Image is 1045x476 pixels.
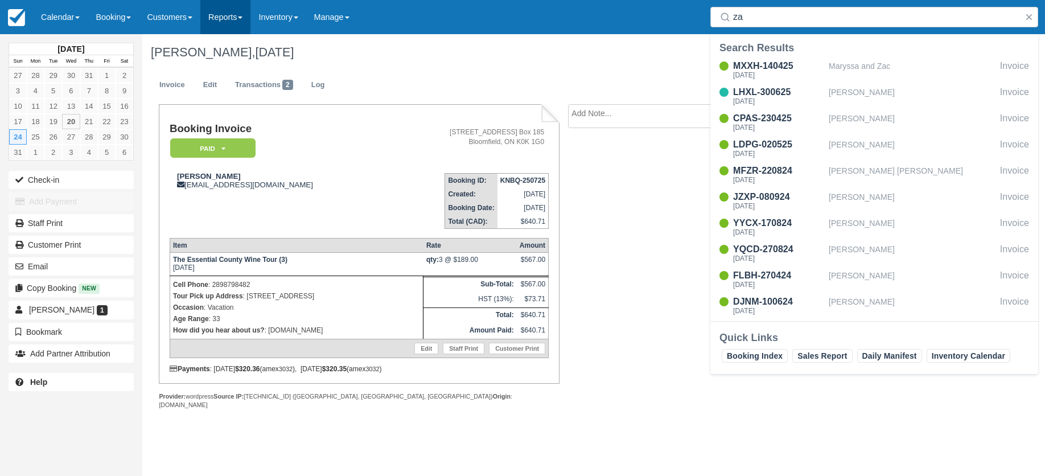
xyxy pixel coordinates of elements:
[62,99,80,114] a: 13
[98,114,116,129] a: 22
[733,59,824,73] div: MXXH-140425
[423,323,517,339] th: Amount Paid:
[719,41,1029,55] div: Search Results
[98,145,116,160] a: 5
[710,59,1038,81] a: MXXH-140425[DATE]Maryssa and ZacInvoice
[829,138,995,159] div: [PERSON_NAME]
[9,145,27,160] a: 31
[394,128,544,147] address: [STREET_ADDRESS] Box 185 Bloomfield, ON K0K 1G0
[722,349,788,363] a: Booking Index
[733,98,824,105] div: [DATE]
[517,323,549,339] td: $640.71
[710,269,1038,290] a: FLBH-270424[DATE][PERSON_NAME]Invoice
[365,366,379,372] small: 3032
[489,343,545,354] a: Customer Print
[116,55,133,68] th: Sat
[27,114,44,129] a: 18
[62,68,80,83] a: 30
[173,281,208,289] strong: Cell Phone
[1000,85,1029,107] div: Invoice
[1000,269,1029,290] div: Invoice
[80,83,98,99] a: 7
[9,55,27,68] th: Sun
[719,331,1029,344] div: Quick Links
[44,83,62,99] a: 5
[426,256,439,264] strong: qty
[151,46,918,59] h1: [PERSON_NAME],
[9,114,27,129] a: 17
[173,326,265,334] strong: How did you hear about us?
[9,344,134,363] button: Add Partner Attribution
[710,138,1038,159] a: LDPG-020525[DATE][PERSON_NAME]Invoice
[1000,164,1029,186] div: Invoice
[322,365,347,373] strong: $320.35
[445,215,497,229] th: Total (CAD):
[423,253,517,276] td: 3 @ $189.00
[445,174,497,188] th: Booking ID:
[445,187,497,201] th: Created:
[710,190,1038,212] a: JZXP-080924[DATE][PERSON_NAME]Invoice
[30,377,47,387] b: Help
[857,349,922,363] a: Daily Manifest
[44,129,62,145] a: 26
[733,229,824,236] div: [DATE]
[170,138,252,159] a: Paid
[97,305,108,315] span: 1
[497,187,549,201] td: [DATE]
[27,68,44,83] a: 28
[62,129,80,145] a: 27
[497,215,549,229] td: $640.71
[116,83,133,99] a: 9
[1000,59,1029,81] div: Invoice
[517,239,549,253] th: Amount
[517,277,549,292] td: $567.00
[9,99,27,114] a: 10
[710,164,1038,186] a: MFZR-220824[DATE][PERSON_NAME] [PERSON_NAME]Invoice
[303,74,334,96] a: Log
[159,393,186,400] strong: Provider:
[282,80,293,90] span: 2
[116,99,133,114] a: 16
[792,349,852,363] a: Sales Report
[170,239,423,253] th: Item
[423,308,517,323] th: Total:
[9,279,134,297] button: Copy Booking New
[195,74,225,96] a: Edit
[829,190,995,212] div: [PERSON_NAME]
[829,85,995,107] div: [PERSON_NAME]
[414,343,438,354] a: Edit
[733,85,824,99] div: LHXL-300625
[227,74,302,96] a: Transactions2
[80,145,98,160] a: 4
[80,68,98,83] a: 31
[710,243,1038,264] a: YQCD-270824[DATE][PERSON_NAME]Invoice
[733,177,824,183] div: [DATE]
[173,325,420,336] p: : [DOMAIN_NAME]
[1000,138,1029,159] div: Invoice
[27,129,44,145] a: 25
[57,44,84,54] strong: [DATE]
[1000,190,1029,212] div: Invoice
[733,7,1020,27] input: Search ( / )
[173,279,420,290] p: : 2898798482
[710,216,1038,238] a: YYCX-170824[DATE][PERSON_NAME]Invoice
[170,365,549,373] div: : [DATE] (amex ), [DATE] (amex )
[493,393,511,400] strong: Origin
[177,172,241,180] strong: [PERSON_NAME]
[733,164,824,178] div: MFZR-220824
[173,313,420,325] p: : 33
[173,292,243,300] strong: Tour Pick up Address
[98,99,116,114] a: 15
[44,114,62,129] a: 19
[255,45,294,59] span: [DATE]
[62,114,80,129] a: 20
[520,256,545,273] div: $567.00
[829,59,995,81] div: Maryssa and Zac
[517,308,549,323] td: $640.71
[173,315,209,323] strong: Age Range
[9,214,134,232] a: Staff Print
[733,138,824,151] div: LDPG-020525
[8,9,25,26] img: checkfront-main-nav-mini-logo.png
[517,292,549,307] td: $73.71
[173,256,287,264] strong: The Essential County Wine Tour (3)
